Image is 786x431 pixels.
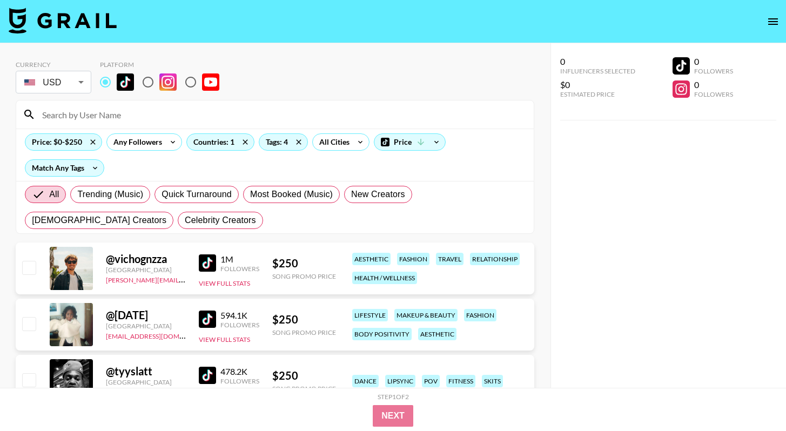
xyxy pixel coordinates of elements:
div: aesthetic [418,328,456,340]
div: fitness [446,375,475,387]
a: [PERSON_NAME][EMAIL_ADDRESS][DOMAIN_NAME] [106,274,266,284]
img: Grail Talent [9,8,117,33]
div: lipsync [385,375,415,387]
div: Estimated Price [560,90,635,98]
img: TikTok [199,254,216,272]
img: TikTok [199,311,216,328]
div: Song Promo Price [272,385,336,393]
div: lifestyle [352,309,388,321]
div: dance [352,375,379,387]
div: travel [436,253,463,265]
div: 594.1K [220,310,259,321]
span: All [49,188,59,201]
div: 0 [694,79,733,90]
div: Followers [694,67,733,75]
div: $ 250 [272,257,336,270]
span: New Creators [351,188,405,201]
button: View Full Stats [199,279,250,287]
div: $ 250 [272,369,336,382]
span: Most Booked (Music) [250,188,333,201]
div: $ 250 [272,313,336,326]
div: 1M [220,254,259,265]
div: Platform [100,60,228,69]
div: health / wellness [352,272,417,284]
div: body positivity [352,328,412,340]
div: Followers [220,321,259,329]
span: Celebrity Creators [185,214,256,227]
div: Influencers Selected [560,67,635,75]
div: All Cities [313,134,352,150]
div: relationship [470,253,520,265]
div: skits [482,375,503,387]
span: Quick Turnaround [162,188,232,201]
iframe: Drift Widget Chat Controller [732,377,773,418]
div: $0 [560,79,635,90]
div: 0 [694,56,733,67]
div: @ tyyslatt [106,365,186,378]
div: Price [374,134,445,150]
img: Instagram [159,73,177,91]
div: pov [422,375,440,387]
input: Search by User Name [36,106,527,123]
div: fashion [464,309,496,321]
div: Followers [694,90,733,98]
div: @ vichognzza [106,252,186,266]
div: Match Any Tags [25,160,104,176]
span: [DEMOGRAPHIC_DATA] Creators [32,214,166,227]
div: @ [DATE] [106,308,186,322]
div: Tags: 4 [259,134,307,150]
img: YouTube [202,73,219,91]
div: 478.2K [220,366,259,377]
div: Song Promo Price [272,328,336,336]
div: fashion [397,253,429,265]
div: 0 [560,56,635,67]
div: Any Followers [107,134,164,150]
div: [GEOGRAPHIC_DATA] [106,322,186,330]
button: View Full Stats [199,335,250,344]
div: aesthetic [352,253,391,265]
div: [GEOGRAPHIC_DATA] [106,378,186,386]
div: USD [18,73,89,92]
a: [EMAIL_ADDRESS][DOMAIN_NAME] [106,330,214,340]
button: Next [373,405,413,427]
div: Currency [16,60,91,69]
div: Price: $0-$250 [25,134,102,150]
img: TikTok [117,73,134,91]
div: Song Promo Price [272,272,336,280]
div: Step 1 of 2 [378,393,409,401]
div: makeup & beauty [394,309,458,321]
div: Followers [220,265,259,273]
div: Followers [220,377,259,385]
button: open drawer [762,11,784,32]
img: TikTok [199,367,216,384]
span: Trending (Music) [77,188,143,201]
div: Countries: 1 [187,134,254,150]
div: [GEOGRAPHIC_DATA] [106,266,186,274]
